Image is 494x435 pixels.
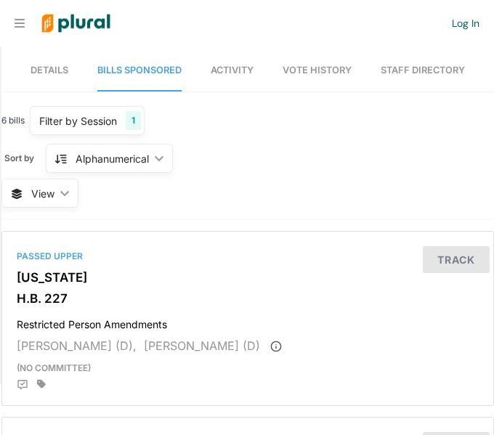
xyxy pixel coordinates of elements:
[126,111,141,130] div: 1
[211,65,254,76] span: Activity
[381,50,465,92] a: Staff Directory
[17,312,479,331] h4: Restricted Person Amendments
[1,114,25,127] span: 6 bills
[423,246,490,273] button: Track
[144,338,260,353] span: [PERSON_NAME] (D)
[31,186,54,201] span: View
[17,338,137,353] span: [PERSON_NAME] (D),
[17,270,479,285] h3: [US_STATE]
[452,17,479,30] a: Log In
[17,250,479,263] div: Passed Upper
[6,362,490,375] div: (no committee)
[31,50,68,92] a: Details
[76,151,149,166] div: Alphanumerical
[211,50,254,92] a: Activity
[37,379,46,389] div: Add tags
[39,113,117,129] div: Filter by Session
[17,379,28,391] div: Add Position Statement
[4,152,46,165] span: Sort by
[97,50,182,92] a: Bills Sponsored
[97,65,182,76] span: Bills Sponsored
[31,65,68,76] span: Details
[283,65,352,76] span: Vote History
[17,291,479,306] h3: H.B. 227
[283,50,352,92] a: Vote History
[31,1,121,46] img: Logo for Plural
